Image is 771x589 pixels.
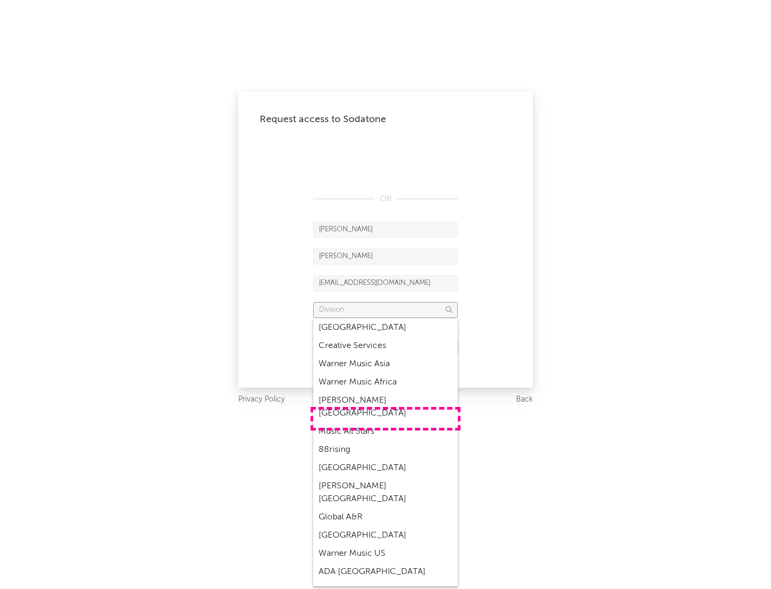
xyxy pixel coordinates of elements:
[313,526,458,545] div: [GEOGRAPHIC_DATA]
[313,477,458,508] div: [PERSON_NAME] [GEOGRAPHIC_DATA]
[313,275,458,291] input: Email
[313,545,458,563] div: Warner Music US
[313,422,458,441] div: Music All Stars
[260,113,511,126] div: Request access to Sodatone
[313,441,458,459] div: 88rising
[313,302,458,318] input: Division
[313,508,458,526] div: Global A&R
[313,319,458,337] div: [GEOGRAPHIC_DATA]
[238,393,285,406] a: Privacy Policy
[313,193,458,206] div: OR
[313,355,458,373] div: Warner Music Asia
[313,248,458,265] input: Last Name
[313,459,458,477] div: [GEOGRAPHIC_DATA]
[313,391,458,422] div: [PERSON_NAME] [GEOGRAPHIC_DATA]
[313,222,458,238] input: First Name
[313,337,458,355] div: Creative Services
[313,373,458,391] div: Warner Music Africa
[313,563,458,581] div: ADA [GEOGRAPHIC_DATA]
[516,393,533,406] a: Back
